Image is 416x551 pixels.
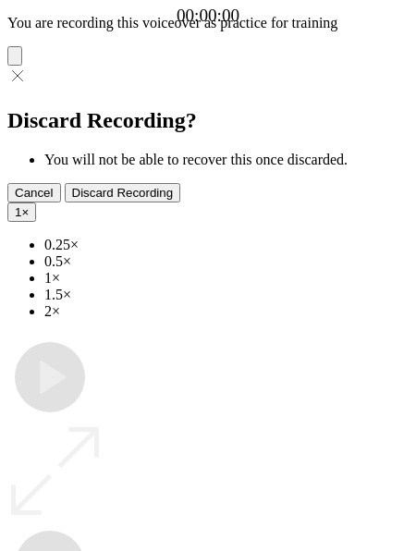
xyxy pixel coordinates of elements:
li: You will not be able to recover this once discarded. [44,152,409,168]
button: Cancel [7,183,61,202]
a: 00:00:00 [177,6,239,26]
button: 1× [7,202,36,222]
li: 0.5× [44,253,409,270]
button: Discard Recording [65,183,181,202]
h2: Discard Recording? [7,108,409,133]
p: You are recording this voiceover as practice for training [7,15,409,31]
li: 1× [44,270,409,287]
span: 1 [15,205,21,219]
li: 2× [44,303,409,320]
li: 1.5× [44,287,409,303]
li: 0.25× [44,237,409,253]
